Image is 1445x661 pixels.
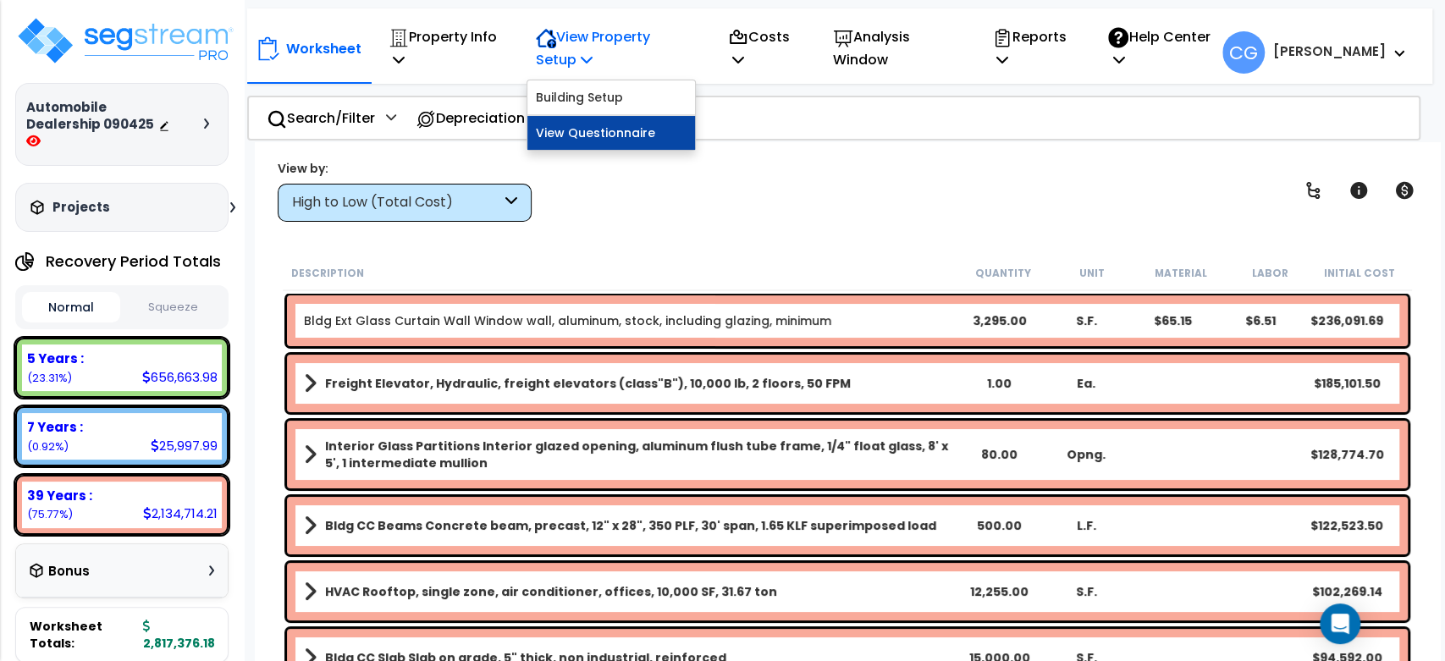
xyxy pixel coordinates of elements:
[267,107,375,129] p: Search/Filter
[292,193,501,212] div: High to Low (Total Cost)
[27,418,83,436] b: 7 Years :
[1252,267,1288,280] small: Labor
[1043,517,1130,534] div: L.F.
[304,372,956,395] a: Assembly Title
[527,116,695,150] a: View Questionnaire
[26,99,158,150] h3: Automobile Dealership 090425
[27,487,92,504] b: 39 Years :
[1273,42,1386,60] b: [PERSON_NAME]
[1304,583,1391,600] div: $102,269.14
[1304,446,1391,463] div: $128,774.70
[15,15,235,66] img: logo_pro_r.png
[325,583,777,600] b: HVAC Rooftop, single zone, air conditioner, offices, 10,000 SF, 31.67 ton
[141,368,217,386] div: 656,663.98
[325,438,956,471] b: Interior Glass Partitions Interior glazed opening, aluminum flush tube frame, 1/4" float glass, 8...
[1043,375,1130,392] div: Ea.
[406,98,534,138] div: Depreciation
[1130,312,1217,329] div: $65.15
[728,25,797,71] p: Costs
[304,312,831,329] a: Individual Item
[833,25,956,71] p: Analysis Window
[52,199,110,216] h3: Projects
[286,37,361,60] p: Worksheet
[1108,25,1213,71] p: Help Center
[150,437,217,454] div: 25,997.99
[389,25,499,71] p: Property Info
[27,439,69,454] small: 0.9227731172200087%
[956,583,1043,600] div: 12,255.00
[1222,31,1265,74] span: CG
[975,267,1031,280] small: Quantity
[291,267,364,280] small: Description
[278,160,532,177] div: View by:
[304,438,956,471] a: Assembly Title
[30,618,135,652] span: Worksheet Totals:
[1323,267,1394,280] small: Initial Cost
[956,517,1043,534] div: 500.00
[27,371,72,385] small: 23.307642928960945%
[1043,446,1130,463] div: Opng.
[27,350,84,367] b: 5 Years :
[527,80,695,114] a: Building Setup
[124,293,223,322] button: Squeeze
[1304,375,1391,392] div: $185,101.50
[416,107,525,129] p: Depreciation
[956,446,1043,463] div: 80.00
[304,580,956,603] a: Assembly Title
[1043,583,1130,600] div: S.F.
[1043,312,1130,329] div: S.F.
[142,504,217,522] div: 2,134,714.21
[1079,267,1105,280] small: Unit
[536,25,692,71] p: View Property Setup
[1304,312,1391,329] div: $236,091.69
[1216,312,1304,329] div: $6.51
[956,312,1043,329] div: 3,295.00
[1304,517,1391,534] div: $122,523.50
[304,514,956,537] a: Assembly Title
[142,618,214,652] b: 2,817,376.18
[48,565,90,579] h3: Bonus
[1155,267,1207,280] small: Material
[325,517,936,534] b: Bldg CC Beams Concrete beam, precast, 12" x 28", 350 PLF, 30' span, 1.65 KLF superimposed load
[22,292,120,322] button: Normal
[325,375,851,392] b: Freight Elevator, Hydraulic, freight elevators (class"B"), 10,000 lb, 2 floors, 50 FPM
[992,25,1073,71] p: Reports
[27,507,73,521] small: 75.76958395381905%
[1320,603,1360,644] div: Open Intercom Messenger
[956,375,1043,392] div: 1.00
[46,253,221,270] h4: Recovery Period Totals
